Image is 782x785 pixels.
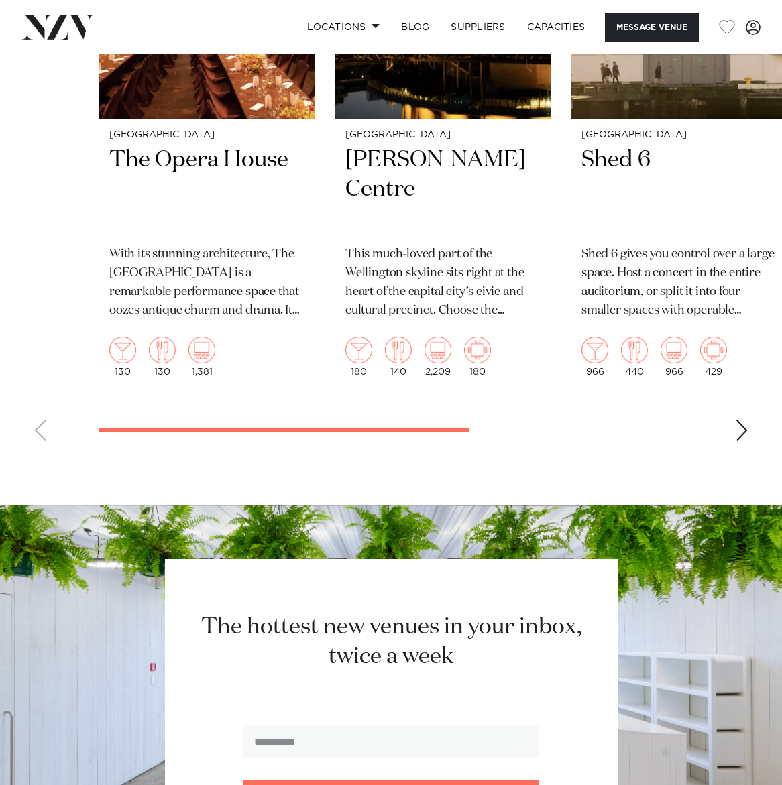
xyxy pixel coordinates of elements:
[109,130,304,140] small: [GEOGRAPHIC_DATA]
[345,145,540,235] h2: [PERSON_NAME] Centre
[464,337,491,363] img: meeting.png
[109,145,304,235] h2: The Opera House
[425,337,451,377] div: 2,209
[700,337,727,377] div: 429
[188,337,215,363] img: theatre.png
[581,245,776,320] p: Shed 6 gives you control over a large space. Host a concert in the entire auditorium, or split it...
[345,245,540,320] p: This much-loved part of the Wellington skyline sits right at the heart of the capital city’s civi...
[661,337,687,363] img: theatre.png
[345,130,540,140] small: [GEOGRAPHIC_DATA]
[149,337,176,363] img: dining.png
[385,337,412,363] img: dining.png
[605,13,699,42] button: Message Venue
[390,13,440,42] a: BLOG
[345,337,372,363] img: cocktail.png
[385,337,412,377] div: 140
[183,613,600,672] h2: The hottest new venues in your inbox, twice a week
[581,130,776,140] small: [GEOGRAPHIC_DATA]
[296,13,390,42] a: Locations
[581,145,776,235] h2: Shed 6
[700,337,727,363] img: meeting.png
[109,337,136,377] div: 130
[581,337,608,363] img: cocktail.png
[188,337,215,377] div: 1,381
[345,337,372,377] div: 180
[21,15,95,39] img: nzv-logo.png
[440,13,516,42] a: SUPPLIERS
[621,337,648,377] div: 440
[516,13,596,42] a: Capacities
[149,337,176,377] div: 130
[621,337,648,363] img: dining.png
[661,337,687,377] div: 966
[464,337,491,377] div: 180
[581,337,608,377] div: 966
[109,337,136,363] img: cocktail.png
[425,337,451,363] img: theatre.png
[109,245,304,320] p: With its stunning architecture, The [GEOGRAPHIC_DATA] is a remarkable performance space that ooze...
